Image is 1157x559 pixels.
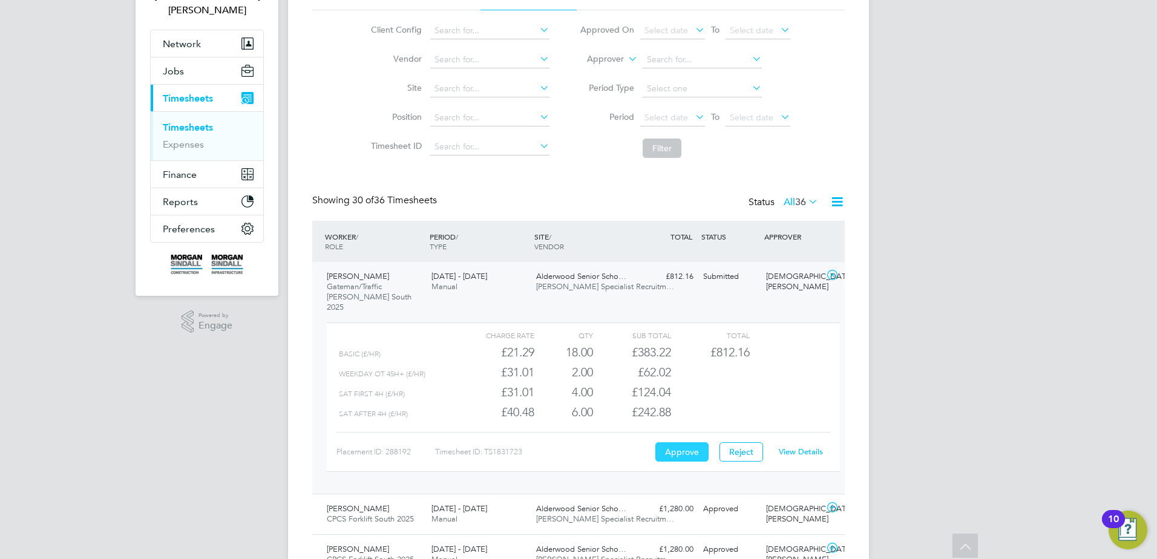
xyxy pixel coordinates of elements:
[456,232,458,241] span: /
[150,255,264,274] a: Go to home page
[707,109,723,125] span: To
[593,402,671,422] div: £242.88
[151,85,263,111] button: Timesheets
[163,65,184,77] span: Jobs
[339,370,425,378] span: Weekday OT 45h+ (£/HR)
[352,194,437,206] span: 36 Timesheets
[367,82,422,93] label: Site
[312,194,439,207] div: Showing
[151,161,263,188] button: Finance
[761,267,824,297] div: [DEMOGRAPHIC_DATA][PERSON_NAME]
[151,30,263,57] button: Network
[431,503,487,514] span: [DATE] - [DATE]
[593,382,671,402] div: £124.04
[580,111,634,122] label: Period
[356,232,358,241] span: /
[655,442,709,462] button: Approve
[1108,519,1119,535] div: 10
[435,442,652,462] div: Timesheet ID: TS1831723
[198,310,232,321] span: Powered by
[534,402,593,422] div: 6.00
[536,271,626,281] span: Alderwood Senior Scho…
[593,328,671,342] div: Sub Total
[339,410,408,418] span: Sat after 4h (£/HR)
[427,226,531,257] div: PERIOD
[534,382,593,402] div: 4.00
[643,51,762,68] input: Search for...
[710,345,750,359] span: £812.16
[1109,511,1147,549] button: Open Resource Center, 10 new notifications
[151,111,263,160] div: Timesheets
[531,226,636,257] div: SITE
[151,57,263,84] button: Jobs
[536,544,626,554] span: Alderwood Senior Scho…
[784,196,818,208] label: All
[163,139,204,150] a: Expenses
[163,122,213,133] a: Timesheets
[635,499,698,519] div: £1,280.00
[593,362,671,382] div: £62.02
[431,271,487,281] span: [DATE] - [DATE]
[761,499,824,529] div: [DEMOGRAPHIC_DATA][PERSON_NAME]
[339,390,405,398] span: Sat first 4h (£/HR)
[367,111,422,122] label: Position
[327,544,389,554] span: [PERSON_NAME]
[779,446,823,457] a: View Details
[430,139,549,155] input: Search for...
[644,25,688,36] span: Select date
[456,362,534,382] div: £31.01
[327,271,389,281] span: [PERSON_NAME]
[322,226,427,257] div: WORKER
[643,80,762,97] input: Select one
[536,514,674,524] span: [PERSON_NAME] Specialist Recruitm…
[151,215,263,242] button: Preferences
[430,22,549,39] input: Search for...
[352,194,374,206] span: 30 of
[456,328,534,342] div: Charge rate
[536,503,626,514] span: Alderwood Senior Scho…
[698,226,761,247] div: STATUS
[749,194,821,211] div: Status
[430,80,549,97] input: Search for...
[430,51,549,68] input: Search for...
[431,281,457,292] span: Manual
[198,321,232,331] span: Engage
[431,514,457,524] span: Manual
[761,226,824,247] div: APPROVER
[456,402,534,422] div: £40.48
[795,196,806,208] span: 36
[336,442,435,462] div: Placement ID: 288192
[643,139,681,158] button: Filter
[431,544,487,554] span: [DATE] - [DATE]
[327,503,389,514] span: [PERSON_NAME]
[593,342,671,362] div: £383.22
[670,232,692,241] span: TOTAL
[635,267,698,287] div: £812.16
[580,82,634,93] label: Period Type
[163,93,213,104] span: Timesheets
[698,499,761,519] div: Approved
[367,24,422,35] label: Client Config
[536,281,674,292] span: [PERSON_NAME] Specialist Recruitm…
[367,53,422,64] label: Vendor
[339,350,381,358] span: Basic (£/HR)
[367,140,422,151] label: Timesheet ID
[644,112,688,123] span: Select date
[456,342,534,362] div: £21.29
[707,22,723,38] span: To
[534,362,593,382] div: 2.00
[151,188,263,215] button: Reports
[569,53,624,65] label: Approver
[534,241,564,251] span: VENDOR
[430,241,447,251] span: TYPE
[327,281,411,312] span: Gateman/Traffic [PERSON_NAME] South 2025
[163,223,215,235] span: Preferences
[534,328,593,342] div: QTY
[671,328,749,342] div: Total
[163,38,201,50] span: Network
[580,24,634,35] label: Approved On
[163,169,197,180] span: Finance
[549,232,551,241] span: /
[327,514,414,524] span: CPCS Forklift South 2025
[698,267,761,287] div: Submitted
